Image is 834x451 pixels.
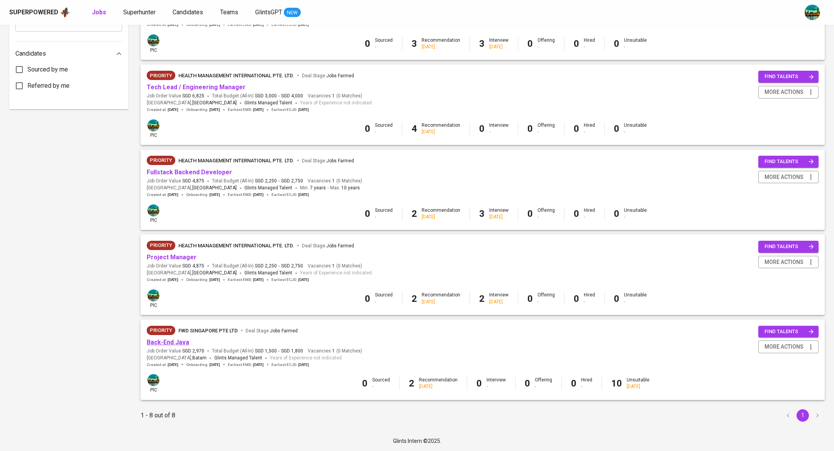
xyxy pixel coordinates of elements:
[27,81,69,90] span: Referred by me
[797,409,809,422] button: page 1
[310,185,326,191] span: 7 years
[186,107,220,112] span: Onboarding :
[168,362,178,368] span: [DATE]
[308,348,362,354] span: Vacancies ( 0 Matches )
[147,289,159,301] img: a5d44b89-0c59-4c54-99d0-a63b29d42bd3.jpg
[9,7,70,18] a: Superpoweredapp logo
[147,71,175,80] div: New Job received from Demand Team
[489,207,509,220] div: Interview
[375,37,393,50] div: Sourced
[764,242,814,251] span: find talents
[476,378,482,389] b: 0
[764,87,803,97] span: more actions
[419,383,458,390] div: [DATE]
[173,8,205,17] a: Candidates
[489,37,509,50] div: Interview
[574,208,579,219] b: 0
[627,377,649,390] div: Unsuitable
[326,243,354,248] span: Jobs Farmed
[271,362,309,368] span: Earliest ECJD :
[614,38,619,49] b: 0
[281,178,303,184] span: SGD 2,750
[537,37,555,50] div: Offering
[479,293,485,304] b: 2
[412,208,417,219] b: 2
[537,129,555,135] div: -
[228,107,264,112] span: Earliest EMD :
[298,362,309,368] span: [DATE]
[147,178,204,184] span: Job Order Value
[372,383,390,390] div: -
[255,8,301,17] a: GlintsGPT NEW
[147,157,175,164] span: Priority
[173,9,203,16] span: Candidates
[212,263,303,269] span: Total Budget (All-In)
[168,192,178,197] span: [DATE]
[581,383,592,390] div: -
[758,256,819,269] button: more actions
[624,292,647,305] div: Unsuitable
[758,340,819,353] button: more actions
[422,129,460,135] div: [DATE]
[758,86,819,99] button: more actions
[147,354,207,362] span: [GEOGRAPHIC_DATA] ,
[209,362,220,368] span: [DATE]
[141,411,175,420] p: 1 - 8 out of 8
[253,22,264,27] span: [DATE]
[178,73,294,78] span: HEALTH MANAGEMENT INTERNATIONAL PTE. LTD.
[147,93,204,99] span: Job Order Value
[228,277,264,283] span: Earliest EMD :
[758,326,819,338] button: find talents
[147,34,159,46] img: a5d44b89-0c59-4c54-99d0-a63b29d42bd3.jpg
[147,184,237,192] span: [GEOGRAPHIC_DATA] ,
[362,378,368,389] b: 0
[537,292,555,305] div: Offering
[27,65,68,74] span: Sourced by me
[209,107,220,112] span: [DATE]
[186,22,220,27] span: Onboarding :
[192,184,237,192] span: [GEOGRAPHIC_DATA]
[214,355,262,361] span: Glints Managed Talent
[15,49,46,58] p: Candidates
[147,119,159,131] img: a5d44b89-0c59-4c54-99d0-a63b29d42bd3.jpg
[300,185,326,191] span: Min.
[147,326,175,335] div: New Job received from Demand Team
[147,339,189,346] a: Back-End Java
[123,9,156,16] span: Superhunter
[764,327,814,336] span: find talents
[278,348,280,354] span: -
[758,241,819,253] button: find talents
[178,158,294,163] span: HEALTH MANAGEMENT INTERNATIONAL PTE. LTD.
[147,107,178,112] span: Created at :
[584,44,595,50] div: -
[298,22,309,27] span: [DATE]
[365,208,370,219] b: 0
[527,123,533,134] b: 0
[123,8,157,17] a: Superhunter
[341,185,360,191] span: 10 years
[326,158,354,163] span: Jobs Farmed
[255,9,282,16] span: GlintsGPT
[308,178,362,184] span: Vacancies ( 0 Matches )
[584,292,595,305] div: Hired
[584,37,595,50] div: Hired
[624,299,647,305] div: -
[168,277,178,283] span: [DATE]
[253,362,264,368] span: [DATE]
[330,185,360,191] span: Max.
[375,292,393,305] div: Sourced
[300,269,373,277] span: Years of Experience not indicated.
[147,204,160,224] div: pic
[375,129,393,135] div: -
[758,156,819,168] button: find talents
[584,299,595,305] div: -
[244,270,292,276] span: Glints Managed Talent
[479,123,485,134] b: 0
[489,129,509,135] div: -
[489,122,509,135] div: Interview
[186,362,220,368] span: Onboarding :
[479,208,485,219] b: 3
[253,107,264,112] span: [DATE]
[614,123,619,134] b: 0
[365,123,370,134] b: 0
